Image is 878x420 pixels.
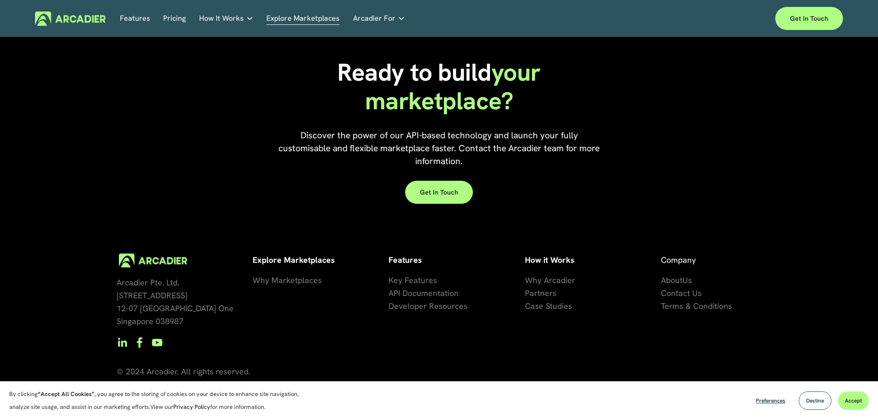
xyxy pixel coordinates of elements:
span: Ca [525,301,535,311]
span: artners [530,288,556,298]
span: Developer Resources [389,301,467,311]
span: Preferences [756,397,785,404]
span: Discover the power of our API-based technology and launch your fully customisable and flexible ma... [278,130,602,167]
span: P [525,288,530,298]
strong: Features [389,254,422,265]
strong: How it Works [525,254,574,265]
a: artners [530,287,556,300]
a: Facebook [134,337,145,348]
a: Terms & Conditions [661,300,732,313]
span: Company [661,254,696,265]
span: How It Works [199,12,244,25]
a: Why Marketplaces [253,274,322,287]
button: Decline [799,391,831,410]
span: Why Marketplaces [253,275,322,285]
span: Us [683,275,692,285]
a: Why Arcadier [525,274,575,287]
a: Developer Resources [389,300,467,313]
span: se Studies [535,301,572,311]
h1: your marketplace? [331,58,547,116]
img: Arcadier [35,12,106,26]
span: Arcadier Pte. Ltd. [STREET_ADDRESS] 12-07 [GEOGRAPHIC_DATA] One Singapore 038987 [117,277,234,326]
button: Preferences [749,391,792,410]
a: YouTube [152,337,163,348]
a: folder dropdown [353,12,405,26]
strong: “Accept All Cookies” [38,390,94,398]
a: P [525,287,530,300]
a: Explore Marketplaces [266,12,340,26]
span: Why Arcadier [525,275,575,285]
span: About [661,275,683,285]
a: Privacy Policy [173,403,210,411]
span: Ready to build [337,56,491,88]
a: Features [120,12,150,26]
a: Get in touch [775,7,843,30]
strong: Explore Marketplaces [253,254,335,265]
p: By clicking , you agree to the storing of cookies on your device to enhance site navigation, anal... [9,388,309,414]
a: About [661,274,683,287]
a: LinkedIn [117,337,128,348]
a: folder dropdown [199,12,253,26]
div: Widget de chat [832,376,878,420]
a: Get in touch [405,181,473,204]
span: Contact Us [661,288,701,298]
a: API Documentation [389,287,459,300]
iframe: Chat Widget [832,376,878,420]
a: Key Features [389,274,437,287]
span: API Documentation [389,288,459,298]
span: Decline [806,397,824,404]
a: Ca [525,300,535,313]
a: se Studies [535,300,572,313]
span: Terms & Conditions [661,301,732,311]
a: Contact Us [661,287,701,300]
a: Pricing [163,12,186,26]
span: Key Features [389,275,437,285]
span: © 2024 Arcadier. All rights reserved. [117,366,250,377]
span: Arcadier For [353,12,395,25]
